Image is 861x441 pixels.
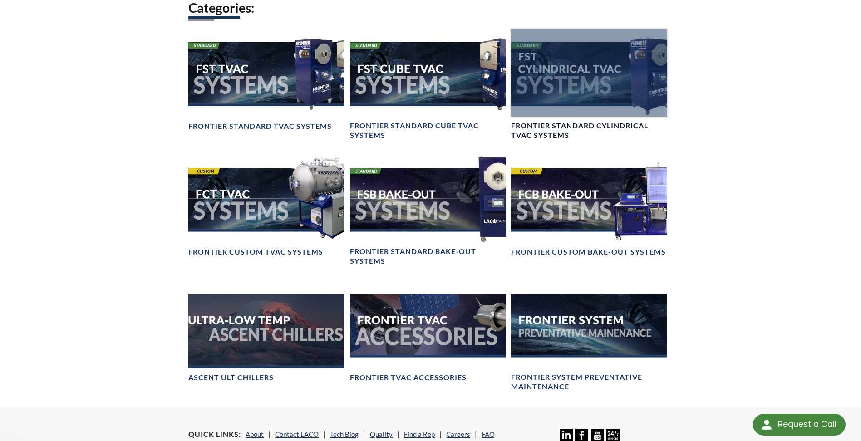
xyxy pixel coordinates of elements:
[511,29,667,140] a: FST Cylindrical TVAC Systems headerFrontier Standard Cylindrical TVAC Systems
[188,29,344,131] a: FST TVAC Systems headerFrontier Standard TVAC Systems
[188,122,332,131] h4: Frontier Standard TVAC Systems
[350,247,506,266] h4: Frontier Standard Bake-Out Systems
[188,430,241,439] h4: Quick Links
[350,121,506,140] h4: Frontier Standard Cube TVAC Systems
[511,372,667,392] h4: Frontier System Preventative Maintenance
[404,430,435,438] a: Find a Rep
[482,430,495,438] a: FAQ
[188,280,344,382] a: Ascent ULT Chillers BannerAscent ULT Chillers
[511,280,667,392] a: Frontier System Preventative Maintenance
[246,430,264,438] a: About
[350,280,506,382] a: Frontier TVAC Accessories headerFrontier TVAC Accessories
[511,155,667,257] a: FCB Bake-Out Systems headerFrontier Custom Bake-Out Systems
[275,430,319,438] a: Contact LACO
[350,29,506,140] a: FST Cube TVAC Systems headerFrontier Standard Cube TVAC Systems
[759,417,774,432] img: round button
[370,430,393,438] a: Quality
[753,414,846,436] div: Request a Call
[350,155,506,266] a: FSB Bake-Out Systems headerFrontier Standard Bake-Out Systems
[511,121,667,140] h4: Frontier Standard Cylindrical TVAC Systems
[446,430,470,438] a: Careers
[188,155,344,257] a: FCT TVAC Systems headerFrontier Custom TVAC Systems
[188,247,323,257] h4: Frontier Custom TVAC Systems
[778,414,836,435] div: Request a Call
[330,430,359,438] a: Tech Blog
[350,373,467,382] h4: Frontier TVAC Accessories
[188,373,274,382] h4: Ascent ULT Chillers
[511,247,666,257] h4: Frontier Custom Bake-Out Systems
